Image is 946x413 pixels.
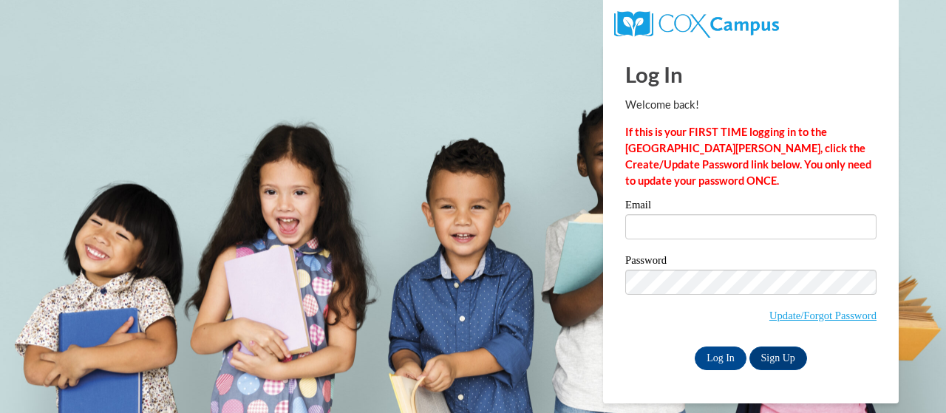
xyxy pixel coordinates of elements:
[614,11,779,38] img: COX Campus
[625,199,877,214] label: Email
[749,347,807,370] a: Sign Up
[625,126,871,187] strong: If this is your FIRST TIME logging in to the [GEOGRAPHIC_DATA][PERSON_NAME], click the Create/Upd...
[625,255,877,270] label: Password
[625,97,877,113] p: Welcome back!
[695,347,746,370] input: Log In
[769,310,877,321] a: Update/Forgot Password
[625,59,877,89] h1: Log In
[614,17,779,30] a: COX Campus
